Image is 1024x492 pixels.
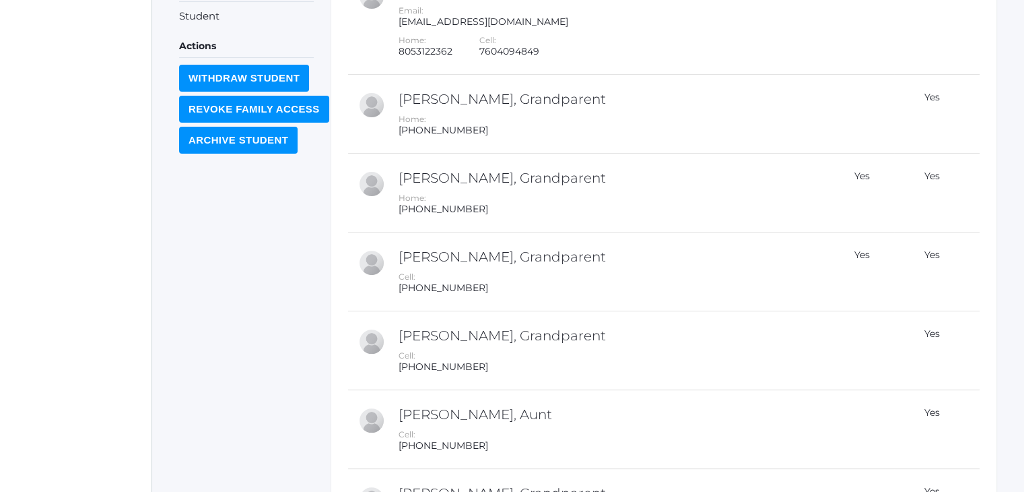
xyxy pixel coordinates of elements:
[399,46,452,57] div: 8053122362
[894,75,963,154] td: Yes
[399,5,423,16] label: Email:
[894,233,963,311] td: Yes
[399,350,415,361] label: Cell:
[358,171,385,197] div: Laura Kiker
[399,35,426,45] label: Home:
[479,46,539,57] div: 7604094849
[823,154,894,233] td: Yes
[399,204,488,215] div: [PHONE_NUMBER]
[179,96,329,123] input: Revoke Family Access
[894,390,963,469] td: Yes
[399,272,415,282] label: Cell:
[823,233,894,311] td: Yes
[479,35,496,45] label: Cell:
[179,35,314,58] h5: Actions
[894,154,963,233] td: Yes
[358,92,385,119] div: Dale Kiker
[399,125,488,136] div: [PHONE_NUMBER]
[179,127,298,154] input: Archive Student
[399,92,819,106] h2: [PERSON_NAME], Grandparent
[399,361,488,373] div: [PHONE_NUMBER]
[358,328,385,355] div: James Florence
[399,429,415,439] label: Cell:
[399,171,819,185] h2: [PERSON_NAME], Grandparent
[358,249,385,276] div: Claudine Florence
[399,440,488,452] div: [PHONE_NUMBER]
[179,65,309,92] input: Withdraw Student
[399,328,819,343] h2: [PERSON_NAME], Grandparent
[399,249,819,264] h2: [PERSON_NAME], Grandparent
[179,9,314,24] li: Student
[399,114,426,124] label: Home:
[399,193,426,203] label: Home:
[399,16,819,28] div: [EMAIL_ADDRESS][DOMAIN_NAME]
[894,311,963,390] td: Yes
[399,407,819,422] h2: [PERSON_NAME], Aunt
[399,282,488,294] div: [PHONE_NUMBER]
